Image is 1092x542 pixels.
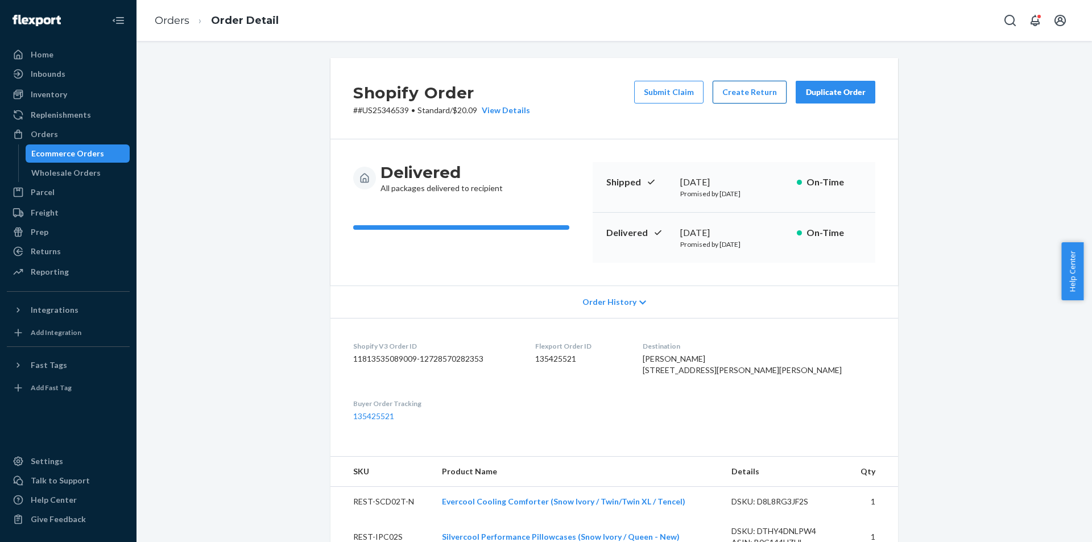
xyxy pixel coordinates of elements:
a: Silvercool Performance Pillowcases (Snow Ivory / Queen - New) [442,532,680,541]
a: Freight [7,204,130,222]
div: All packages delivered to recipient [380,162,503,194]
img: Flexport logo [13,15,61,26]
div: Replenishments [31,109,91,121]
p: On-Time [806,176,862,189]
dt: Destination [643,341,875,351]
div: Settings [31,456,63,467]
a: Help Center [7,491,130,509]
dt: Buyer Order Tracking [353,399,517,408]
button: Help Center [1061,242,1083,300]
button: View Details [477,105,530,116]
a: Returns [7,242,130,260]
th: Qty [847,457,898,487]
a: Parcel [7,183,130,201]
h3: Delivered [380,162,503,183]
dd: 11813535089009-12728570282353 [353,353,517,365]
a: Inventory [7,85,130,104]
div: Help Center [31,494,77,506]
td: 1 [847,487,898,517]
a: Order Detail [211,14,279,27]
a: Orders [155,14,189,27]
p: # #US25346539 / $20.09 [353,105,530,116]
p: Promised by [DATE] [680,239,788,249]
div: Inventory [31,89,67,100]
a: Reporting [7,263,130,281]
div: Returns [31,246,61,257]
a: Wholesale Orders [26,164,130,182]
div: DSKU: D8L8RG3JF2S [731,496,838,507]
a: Add Fast Tag [7,379,130,397]
div: DSKU: DTHY4DNLPW4 [731,526,838,537]
div: Home [31,49,53,60]
div: Freight [31,207,59,218]
span: • [411,105,415,115]
a: Replenishments [7,106,130,124]
div: Duplicate Order [805,86,866,98]
button: Close Navigation [107,9,130,32]
a: Inbounds [7,65,130,83]
a: Ecommerce Orders [26,144,130,163]
div: Ecommerce Orders [31,148,104,159]
div: Fast Tags [31,359,67,371]
dt: Flexport Order ID [535,341,625,351]
div: Orders [31,129,58,140]
button: Submit Claim [634,81,704,104]
span: Order History [582,296,636,308]
a: Evercool Cooling Comforter (Snow Ivory / Twin/Twin XL / Tencel) [442,497,685,506]
div: [DATE] [680,226,788,239]
button: Integrations [7,301,130,319]
dt: Shopify V3 Order ID [353,341,517,351]
a: Talk to Support [7,471,130,490]
p: On-Time [806,226,862,239]
a: Add Integration [7,324,130,342]
button: Give Feedback [7,510,130,528]
button: Create Return [713,81,787,104]
div: Add Fast Tag [31,383,72,392]
div: Give Feedback [31,514,86,525]
span: Standard [417,105,450,115]
th: SKU [330,457,433,487]
div: Parcel [31,187,55,198]
div: Add Integration [31,328,81,337]
div: Prep [31,226,48,238]
div: [DATE] [680,176,788,189]
button: Open account menu [1049,9,1072,32]
a: Home [7,45,130,64]
th: Details [722,457,847,487]
h2: Shopify Order [353,81,530,105]
div: Inbounds [31,68,65,80]
ol: breadcrumbs [146,4,288,38]
div: Reporting [31,266,69,278]
button: Open notifications [1024,9,1046,32]
a: Prep [7,223,130,241]
a: Orders [7,125,130,143]
div: Wholesale Orders [31,167,101,179]
p: Shipped [606,176,671,189]
button: Fast Tags [7,356,130,374]
th: Product Name [433,457,722,487]
p: Promised by [DATE] [680,189,788,198]
button: Duplicate Order [796,81,875,104]
div: Integrations [31,304,78,316]
div: Talk to Support [31,475,90,486]
span: [PERSON_NAME] [STREET_ADDRESS][PERSON_NAME][PERSON_NAME] [643,354,842,375]
button: Open Search Box [999,9,1021,32]
p: Delivered [606,226,671,239]
td: REST-SCD02T-N [330,487,433,517]
a: Settings [7,452,130,470]
dd: 135425521 [535,353,625,365]
a: 135425521 [353,411,394,421]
